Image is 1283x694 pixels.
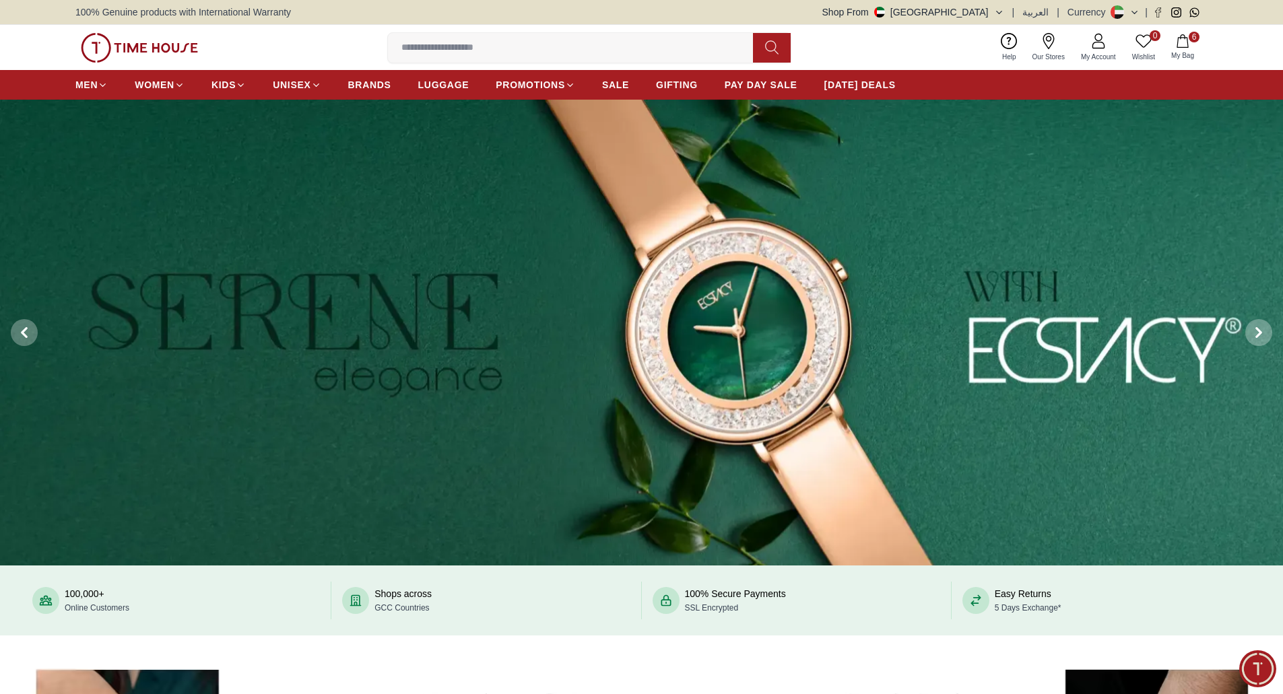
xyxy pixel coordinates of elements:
a: MEN [75,73,108,97]
a: Help [994,30,1024,65]
a: PAY DAY SALE [725,73,797,97]
a: SALE [602,73,629,97]
a: PROMOTIONS [496,73,575,97]
span: BRANDS [348,78,391,92]
span: | [1145,5,1148,19]
span: PAY DAY SALE [725,78,797,92]
span: My Account [1076,52,1121,62]
div: Chat Widget [1239,650,1276,687]
span: Help [997,52,1022,62]
div: 100,000+ [65,587,129,614]
img: ... [81,33,198,63]
span: My Bag [1166,50,1199,61]
span: UNISEX [273,78,310,92]
span: | [1057,5,1059,19]
span: LUGGAGE [418,78,469,92]
div: 100% Secure Payments [685,587,786,614]
span: SSL Encrypted [685,603,739,613]
span: Wishlist [1127,52,1160,62]
span: SALE [602,78,629,92]
a: Whatsapp [1189,7,1199,18]
span: KIDS [211,78,236,92]
button: Shop From[GEOGRAPHIC_DATA] [822,5,1004,19]
span: | [1012,5,1015,19]
span: GCC Countries [374,603,429,613]
a: Facebook [1153,7,1163,18]
a: 0Wishlist [1124,30,1163,65]
a: Our Stores [1024,30,1073,65]
a: [DATE] DEALS [824,73,896,97]
a: WOMEN [135,73,185,97]
a: Instagram [1171,7,1181,18]
span: Online Customers [65,603,129,613]
a: UNISEX [273,73,321,97]
span: [DATE] DEALS [824,78,896,92]
a: GIFTING [656,73,698,97]
span: 6 [1189,32,1199,42]
span: MEN [75,78,98,92]
div: Shops across [374,587,432,614]
span: GIFTING [656,78,698,92]
span: PROMOTIONS [496,78,565,92]
span: 5 Days Exchange* [995,603,1061,613]
span: 0 [1150,30,1160,41]
a: KIDS [211,73,246,97]
button: 6My Bag [1163,32,1202,63]
span: WOMEN [135,78,174,92]
span: Our Stores [1027,52,1070,62]
a: LUGGAGE [418,73,469,97]
button: العربية [1022,5,1049,19]
span: 100% Genuine products with International Warranty [75,5,291,19]
div: Currency [1067,5,1111,19]
div: Easy Returns [995,587,1061,614]
img: United Arab Emirates [874,7,885,18]
a: BRANDS [348,73,391,97]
